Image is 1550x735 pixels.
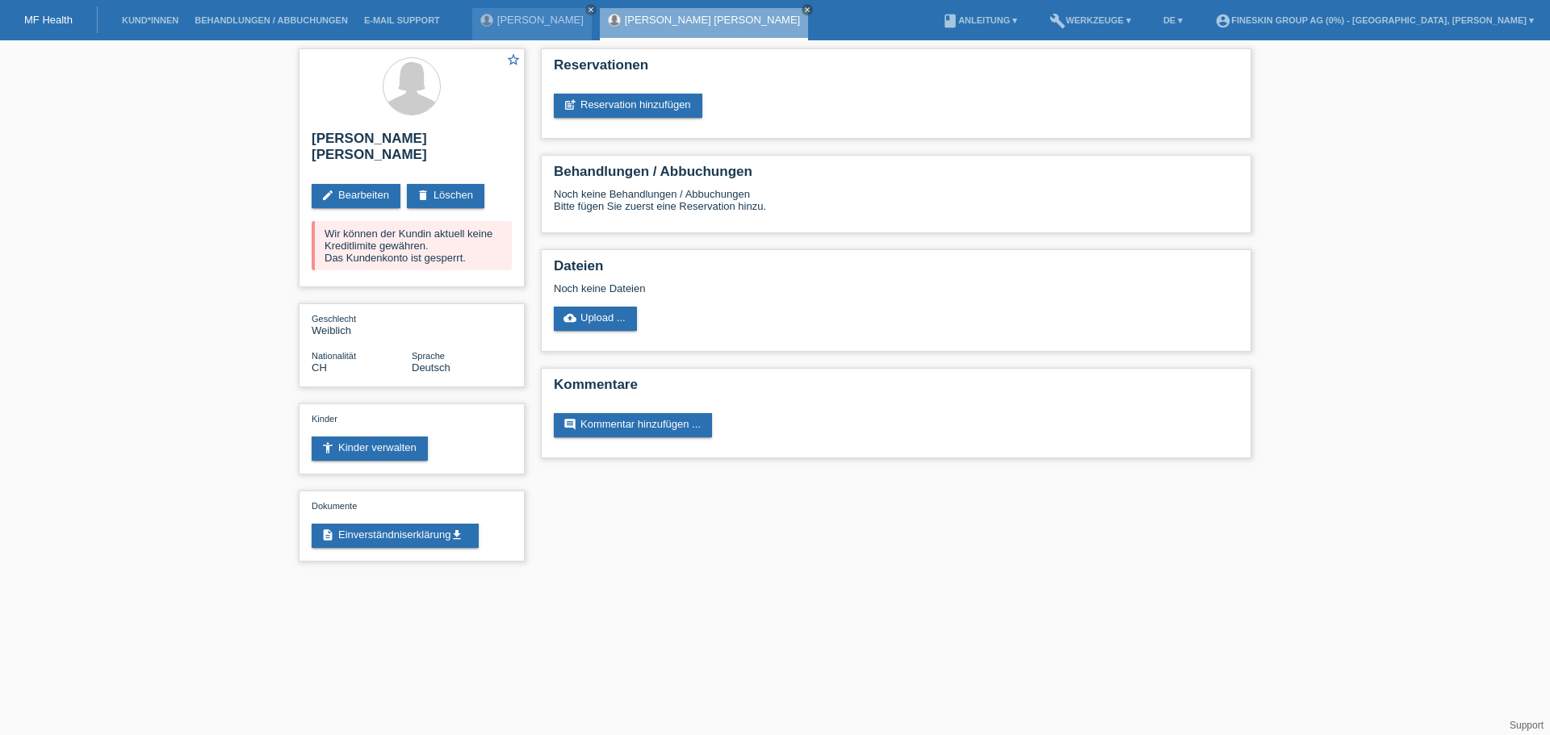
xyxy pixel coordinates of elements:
[554,94,702,118] a: post_addReservation hinzufügen
[497,14,584,26] a: [PERSON_NAME]
[563,418,576,431] i: comment
[312,312,412,336] div: Weiblich
[554,413,712,437] a: commentKommentar hinzufügen ...
[407,184,484,208] a: deleteLöschen
[186,15,356,25] a: Behandlungen / Abbuchungen
[803,6,811,14] i: close
[312,221,512,270] div: Wir können der Kundin aktuell keine Kreditlimite gewähren. Das Kundenkonto ist gesperrt.
[554,57,1238,81] h2: Reservationen
[1207,15,1542,25] a: account_circleFineSkin Group AG (0%) - [GEOGRAPHIC_DATA], [PERSON_NAME] ▾
[312,361,327,374] span: Schweiz
[554,258,1238,282] h2: Dateien
[554,307,637,331] a: cloud_uploadUpload ...
[506,52,521,69] a: star_border
[802,4,813,15] a: close
[312,351,356,361] span: Nationalität
[587,6,595,14] i: close
[412,361,450,374] span: Deutsch
[554,377,1238,401] h2: Kommentare
[934,15,1025,25] a: bookAnleitung ▾
[1215,13,1231,29] i: account_circle
[625,14,800,26] a: [PERSON_NAME] [PERSON_NAME]
[321,441,334,454] i: accessibility_new
[1155,15,1191,25] a: DE ▾
[1049,13,1066,29] i: build
[563,311,576,324] i: cloud_upload
[554,188,1238,224] div: Noch keine Behandlungen / Abbuchungen Bitte fügen Sie zuerst eine Reservation hinzu.
[554,282,1047,294] div: Noch keine Dateien
[312,524,479,548] a: descriptionEinverständniserklärungget_app
[563,98,576,111] i: post_add
[1510,720,1544,731] a: Support
[24,14,73,26] a: MF Health
[321,528,334,541] i: description
[312,131,512,171] h2: [PERSON_NAME] [PERSON_NAME]
[1041,15,1139,25] a: buildWerkzeuge ▾
[585,4,597,15] a: close
[312,501,357,511] span: Dokumente
[450,528,463,541] i: get_app
[356,15,448,25] a: E-Mail Support
[506,52,521,67] i: star_border
[312,184,400,208] a: editBearbeiten
[312,414,337,424] span: Kinder
[321,189,334,202] i: edit
[114,15,186,25] a: Kund*innen
[417,189,429,202] i: delete
[554,164,1238,188] h2: Behandlungen / Abbuchungen
[412,351,445,361] span: Sprache
[312,314,356,324] span: Geschlecht
[942,13,958,29] i: book
[312,436,428,461] a: accessibility_newKinder verwalten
